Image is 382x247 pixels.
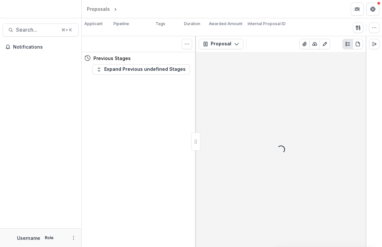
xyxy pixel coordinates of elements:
[248,21,286,27] p: Internal Proposal ID
[70,234,77,242] button: More
[84,4,146,14] nav: breadcrumb
[299,39,310,49] button: View Attached Files
[84,4,112,14] a: Proposals
[369,39,379,49] button: Expand right
[199,39,243,49] button: Proposal
[113,21,129,27] p: Pipeline
[17,235,40,241] p: Username
[320,39,330,49] button: Edit as form
[43,235,56,241] p: Role
[209,21,242,27] p: Awarded Amount
[87,6,110,12] div: Proposals
[60,26,73,34] div: ⌘ + K
[3,23,79,37] button: Search...
[353,39,363,49] button: PDF view
[3,42,79,52] button: Notifications
[13,44,76,50] span: Notifications
[184,21,200,27] p: Duration
[182,39,192,49] button: Toggle View Cancelled Tasks
[156,21,165,27] p: Tags
[92,64,190,75] button: Expand Previous undefined Stages
[84,21,103,27] p: Applicant
[366,3,379,16] button: Get Help
[342,39,353,49] button: Plaintext view
[16,27,58,33] span: Search...
[93,55,131,62] h4: Previous Stages
[351,3,364,16] button: Partners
